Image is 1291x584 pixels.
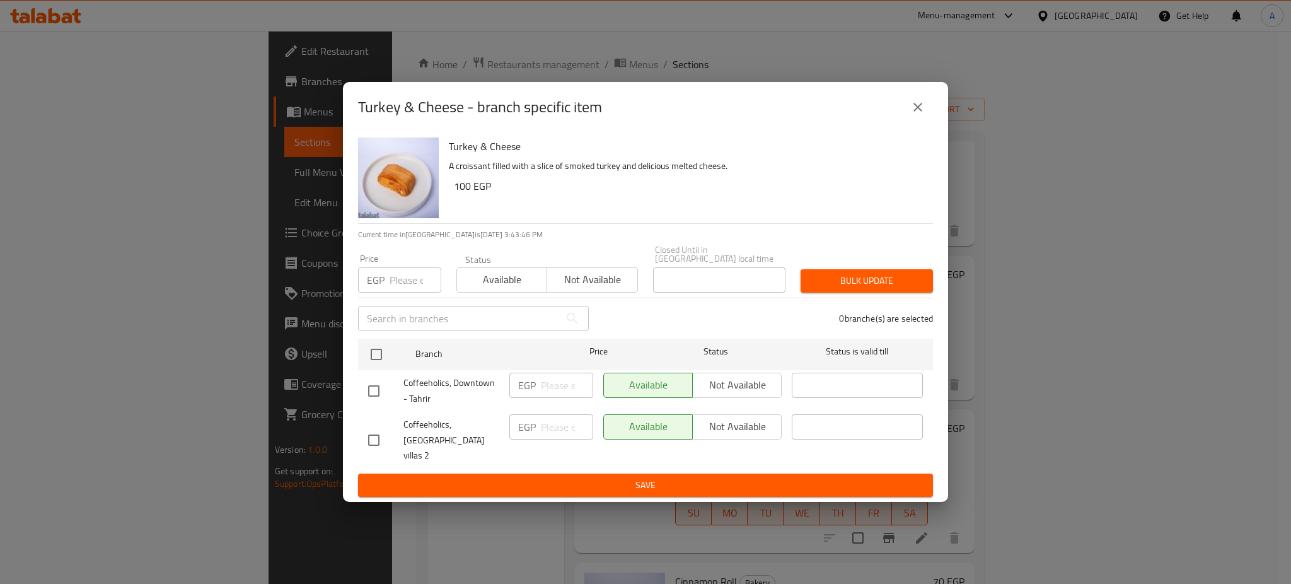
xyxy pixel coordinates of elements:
button: close [903,92,933,122]
span: Coffeeholics, Downtown - Tahrir [403,375,499,407]
button: Save [358,474,933,497]
input: Search in branches [358,306,560,331]
span: Bulk update [811,273,923,289]
span: Save [368,477,923,493]
h6: Turkey & Cheese [449,137,923,155]
span: Not available [552,271,632,289]
span: Status [651,344,782,359]
span: Available [462,271,542,289]
p: EGP [518,378,536,393]
button: Available [456,267,547,293]
p: EGP [367,272,385,288]
span: Coffeeholics, [GEOGRAPHIC_DATA] villas 2 [403,417,499,464]
input: Please enter price [541,414,593,440]
span: Price [557,344,640,359]
input: Please enter price [541,373,593,398]
span: Status is valid till [792,344,923,359]
h6: 100 EGP [454,177,923,195]
p: Current time in [GEOGRAPHIC_DATA] is [DATE] 3:43:46 PM [358,229,933,240]
img: Turkey & Cheese [358,137,439,218]
button: Not available [547,267,637,293]
span: Branch [415,346,547,362]
button: Bulk update [801,269,933,293]
input: Please enter price [390,267,441,293]
h2: Turkey & Cheese - branch specific item [358,97,602,117]
p: A croissant filled with a slice of smoked turkey and delicious melted cheese. [449,158,923,174]
p: 0 branche(s) are selected [839,312,933,325]
p: EGP [518,419,536,435]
